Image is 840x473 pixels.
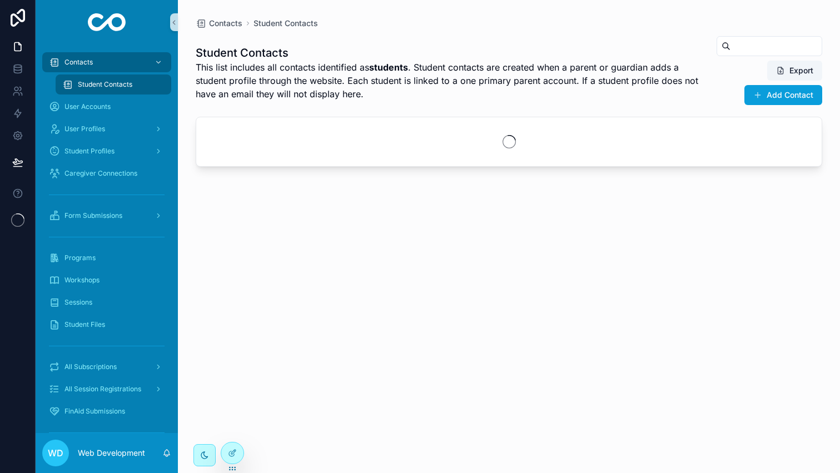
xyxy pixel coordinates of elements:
[48,446,63,460] span: WD
[64,125,105,133] span: User Profiles
[196,45,705,61] h1: Student Contacts
[64,147,115,156] span: Student Profiles
[56,74,171,94] a: Student Contacts
[744,85,822,105] button: Add Contact
[42,163,171,183] a: Caregiver Connections
[369,62,408,73] strong: students
[42,141,171,161] a: Student Profiles
[42,119,171,139] a: User Profiles
[767,61,822,81] button: Export
[196,61,705,101] span: This list includes all contacts identified as . Student contacts are created when a parent or gua...
[64,407,125,416] span: FinAid Submissions
[36,44,178,433] div: scrollable content
[254,18,318,29] a: Student Contacts
[42,357,171,377] a: All Subscriptions
[64,102,111,111] span: User Accounts
[209,18,242,29] span: Contacts
[64,169,137,178] span: Caregiver Connections
[42,379,171,399] a: All Session Registrations
[64,211,122,220] span: Form Submissions
[88,13,126,31] img: App logo
[64,58,93,67] span: Contacts
[42,206,171,226] a: Form Submissions
[42,401,171,421] a: FinAid Submissions
[196,18,242,29] a: Contacts
[42,248,171,268] a: Programs
[78,80,132,89] span: Student Contacts
[64,253,96,262] span: Programs
[64,276,100,285] span: Workshops
[42,292,171,312] a: Sessions
[42,315,171,335] a: Student Files
[64,385,141,394] span: All Session Registrations
[42,97,171,117] a: User Accounts
[64,362,117,371] span: All Subscriptions
[42,52,171,72] a: Contacts
[42,270,171,290] a: Workshops
[64,320,105,329] span: Student Files
[78,447,145,459] p: Web Development
[64,298,92,307] span: Sessions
